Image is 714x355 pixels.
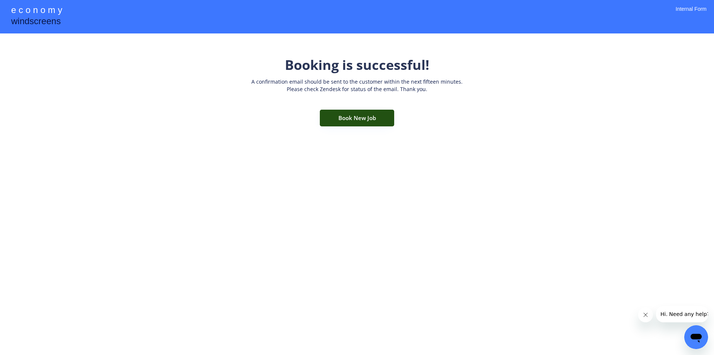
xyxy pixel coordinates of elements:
[320,110,394,126] button: Book New Job
[11,15,61,29] div: windscreens
[684,325,708,349] iframe: Button to launch messaging window
[285,56,429,74] div: Booking is successful!
[11,4,62,18] div: e c o n o m y
[4,5,54,11] span: Hi. Need any help?
[638,307,653,322] iframe: Close message
[245,78,469,95] div: A confirmation email should be sent to the customer within the next fifteen minutes. Please check...
[676,6,707,22] div: Internal Form
[656,306,708,322] iframe: Message from company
